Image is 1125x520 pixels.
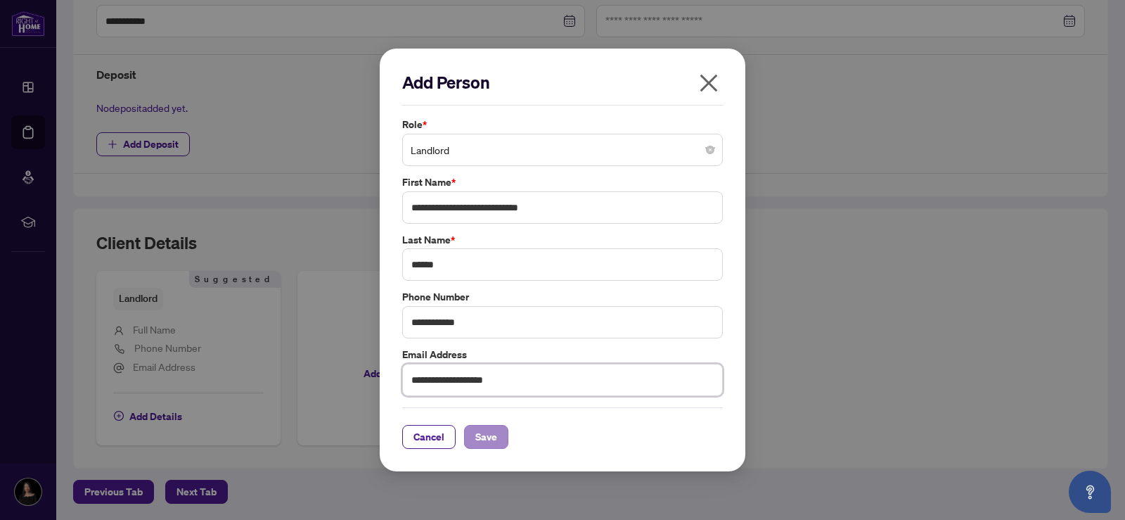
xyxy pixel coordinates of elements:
[402,289,723,305] label: Phone Number
[706,146,714,154] span: close-circle
[402,175,723,190] label: First Name
[413,426,444,448] span: Cancel
[402,71,723,94] h2: Add Person
[402,425,456,449] button: Cancel
[402,232,723,248] label: Last Name
[1069,471,1111,513] button: Open asap
[402,347,723,362] label: Email Address
[411,137,714,163] span: Landlord
[402,117,723,132] label: Role
[475,426,497,448] span: Save
[697,72,720,94] span: close
[464,425,508,449] button: Save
